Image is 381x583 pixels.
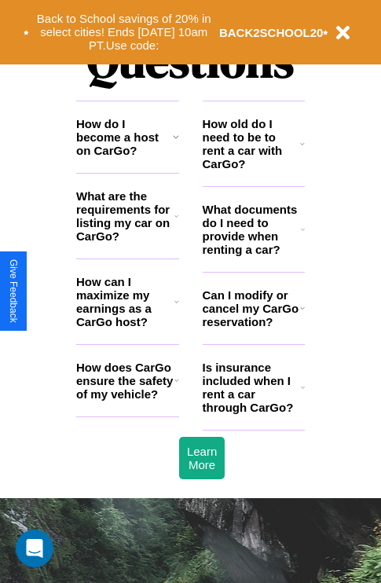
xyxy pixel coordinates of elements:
div: Open Intercom Messenger [16,530,53,567]
button: Learn More [179,437,225,479]
h3: Can I modify or cancel my CarGo reservation? [203,288,300,328]
h3: What are the requirements for listing my car on CarGo? [76,189,174,243]
b: BACK2SCHOOL20 [219,26,324,39]
h3: How can I maximize my earnings as a CarGo host? [76,275,174,328]
button: Back to School savings of 20% in select cities! Ends [DATE] 10am PT.Use code: [29,8,219,57]
h3: How does CarGo ensure the safety of my vehicle? [76,361,174,401]
div: Give Feedback [8,259,19,323]
h3: What documents do I need to provide when renting a car? [203,203,302,256]
h3: How old do I need to be to rent a car with CarGo? [203,117,301,170]
h3: How do I become a host on CarGo? [76,117,173,157]
h3: Is insurance included when I rent a car through CarGo? [203,361,301,414]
